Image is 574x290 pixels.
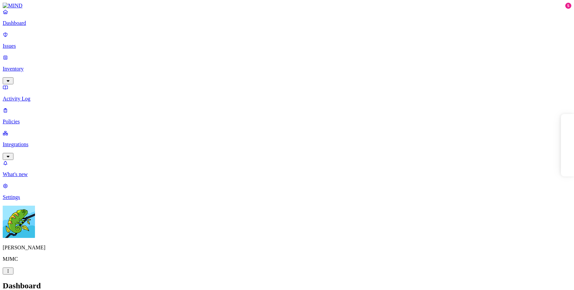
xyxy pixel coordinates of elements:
img: Yuval Meshorer [3,206,35,238]
p: Settings [3,194,571,200]
p: Inventory [3,66,571,72]
p: Activity Log [3,96,571,102]
p: Policies [3,119,571,125]
a: Policies [3,107,571,125]
p: Dashboard [3,20,571,26]
p: Integrations [3,141,571,148]
img: MIND [3,3,23,9]
a: Inventory [3,54,571,83]
a: Dashboard [3,9,571,26]
a: Issues [3,32,571,49]
p: Issues [3,43,571,49]
p: What's new [3,171,571,177]
p: [PERSON_NAME] [3,245,571,251]
div: 5 [565,3,571,9]
a: Integrations [3,130,571,159]
p: MJMC [3,256,571,262]
a: MIND [3,3,571,9]
a: What's new [3,160,571,177]
a: Settings [3,183,571,200]
a: Activity Log [3,84,571,102]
